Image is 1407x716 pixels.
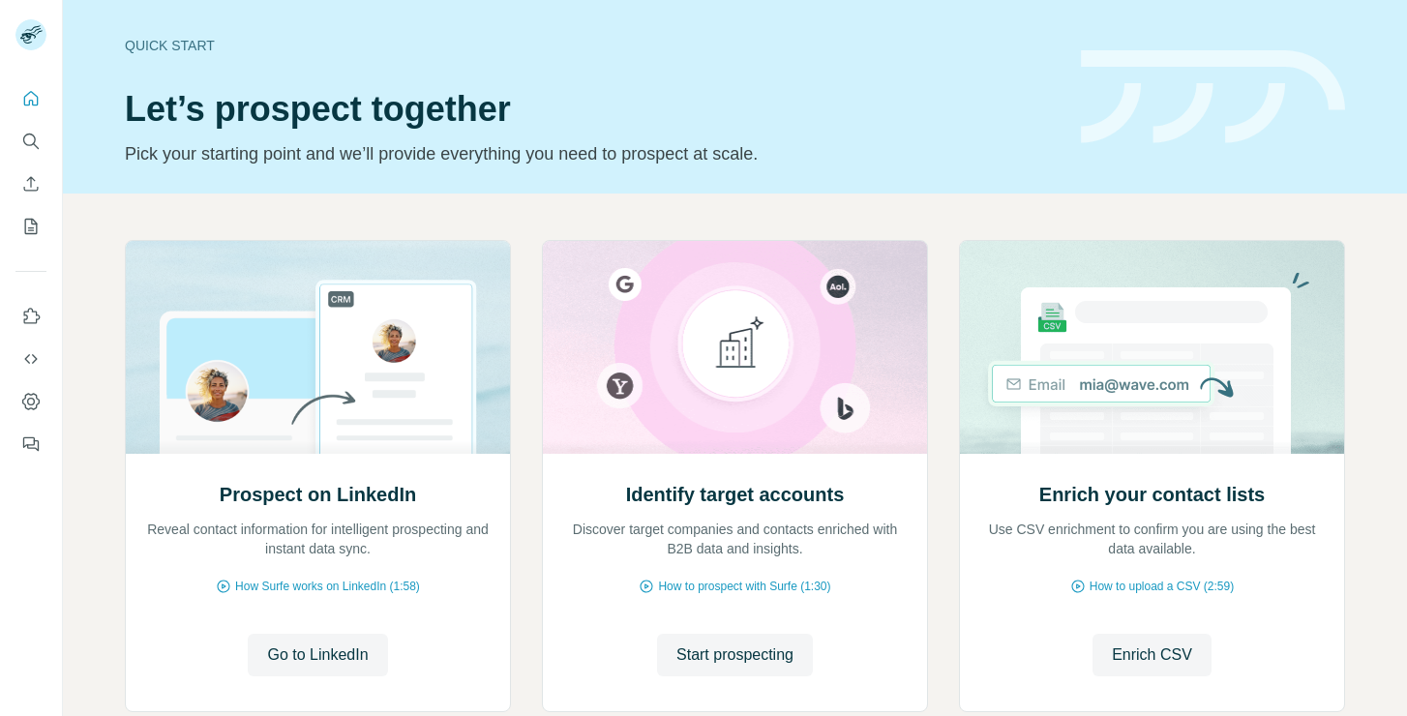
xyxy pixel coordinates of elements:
h2: Prospect on LinkedIn [220,481,416,508]
button: Start prospecting [657,634,813,676]
button: Enrich CSV [15,166,46,201]
span: Start prospecting [676,643,793,667]
h2: Identify target accounts [626,481,845,508]
div: Quick start [125,36,1058,55]
button: Enrich CSV [1093,634,1212,676]
span: Enrich CSV [1112,643,1192,667]
h1: Let’s prospect together [125,90,1058,129]
span: How to upload a CSV (2:59) [1090,578,1234,595]
button: Use Surfe on LinkedIn [15,299,46,334]
button: Quick start [15,81,46,116]
h2: Enrich your contact lists [1039,481,1265,508]
img: Enrich your contact lists [959,241,1345,454]
p: Pick your starting point and we’ll provide everything you need to prospect at scale. [125,140,1058,167]
img: banner [1081,50,1345,144]
button: Dashboard [15,384,46,419]
p: Reveal contact information for intelligent prospecting and instant data sync. [145,520,491,558]
button: Use Surfe API [15,342,46,376]
img: Prospect on LinkedIn [125,241,511,454]
button: Go to LinkedIn [248,634,387,676]
button: My lists [15,209,46,244]
span: How to prospect with Surfe (1:30) [658,578,830,595]
button: Feedback [15,427,46,462]
button: Search [15,124,46,159]
img: Identify target accounts [542,241,928,454]
span: How Surfe works on LinkedIn (1:58) [235,578,420,595]
p: Discover target companies and contacts enriched with B2B data and insights. [562,520,908,558]
span: Go to LinkedIn [267,643,368,667]
p: Use CSV enrichment to confirm you are using the best data available. [979,520,1325,558]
